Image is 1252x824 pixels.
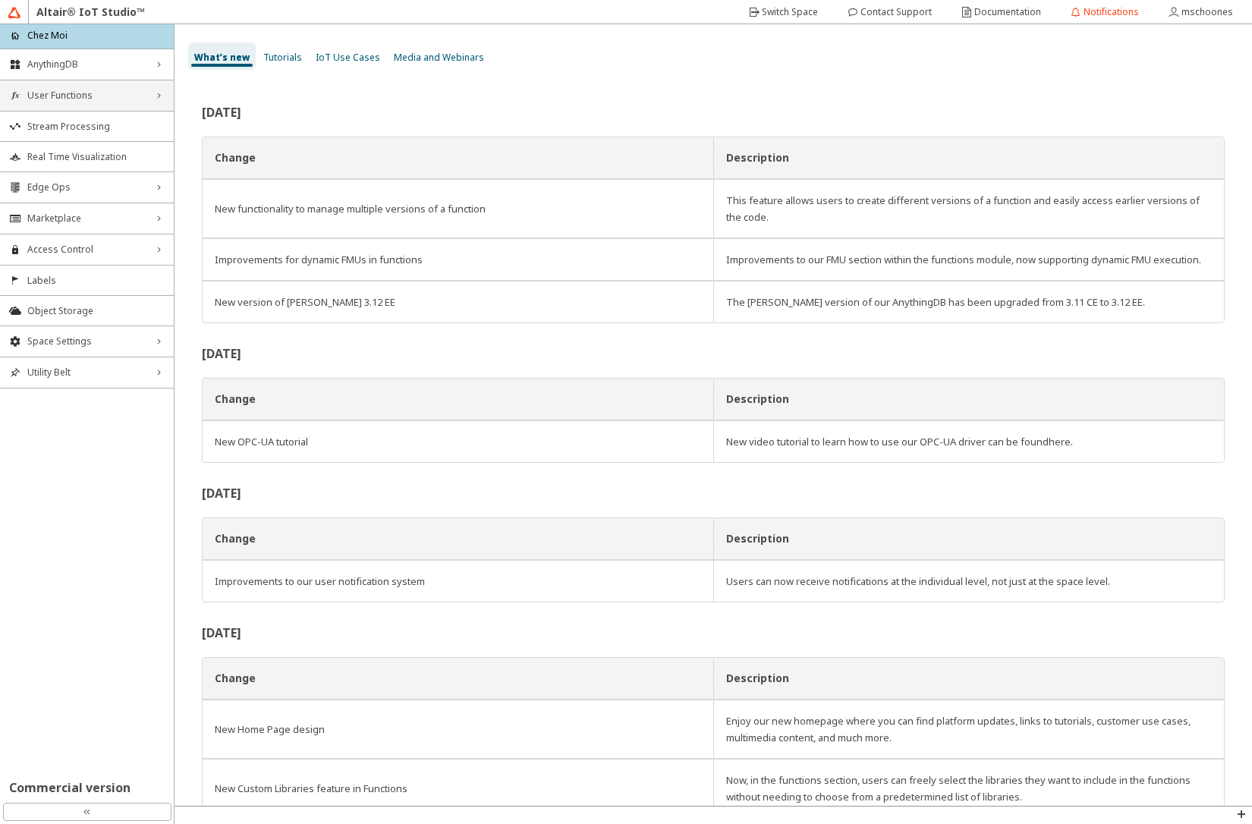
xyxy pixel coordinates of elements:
th: Change [202,657,713,700]
span: Access Control [27,244,146,256]
div: New video tutorial to learn how to use our OPC-UA driver can be found . [726,433,1212,450]
span: Space Settings [27,335,146,348]
span: IoT Use Cases [316,51,380,64]
p: Chez Moi [27,29,68,42]
th: Change [202,137,713,179]
div: The [PERSON_NAME] version of our AnythingDB has been upgraded from 3.11 CE to 3.12 EE. [726,294,1212,310]
div: Users can now receive notifications at the individual level, not just at the space level. [726,573,1212,590]
div: Enjoy our new homepage where you can find platform updates, links to tutorials, customer use case... [726,712,1212,746]
a: here [1049,435,1071,448]
div: Improvements to our FMU section within the functions module, now supporting dynamic FMU execution. [726,251,1212,268]
div: New version of [PERSON_NAME] 3.12 EE [215,294,701,310]
span: Media and Webinars [394,51,484,64]
span: Marketplace [27,212,146,225]
span: AnythingDB [27,58,146,71]
th: Change [202,378,713,420]
th: Description [713,657,1225,700]
span: User Functions [27,90,146,102]
div: New Home Page design [215,721,701,738]
span: Real Time Visualization [27,151,165,163]
h2: [DATE] [202,106,1225,118]
h2: [DATE] [202,627,1225,639]
span: Object Storage [27,305,165,317]
div: New functionality to manage multiple versions of a function [215,200,701,217]
th: Change [202,517,713,560]
div: Now, in the functions section, users can freely select the libraries they want to include in the ... [726,772,1212,805]
div: New OPC-UA tutorial [215,433,701,450]
th: Description [713,378,1225,420]
span: Stream Processing [27,121,165,133]
span: Edge Ops [27,181,146,193]
span: What’s new [194,51,250,64]
h2: [DATE] [202,348,1225,360]
div: This feature allows users to create different versions of a function and easily access earlier ve... [726,192,1212,225]
span: Tutorials [263,51,302,64]
span: Labels [27,275,165,287]
div: New Custom Libraries feature in Functions [215,780,701,797]
span: Utility Belt [27,366,146,379]
th: Description [713,517,1225,560]
h2: [DATE] [202,487,1225,499]
div: Improvements for dynamic FMUs in functions [215,251,701,268]
div: Improvements to our user notification system [215,573,701,590]
th: Description [713,137,1225,179]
